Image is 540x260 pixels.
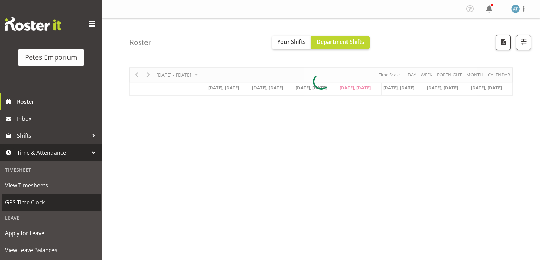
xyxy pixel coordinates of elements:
[17,114,99,124] span: Inbox
[5,245,97,255] span: View Leave Balances
[5,197,97,207] span: GPS Time Clock
[496,35,511,50] button: Download a PDF of the roster according to the set date range.
[2,194,101,211] a: GPS Time Clock
[317,38,364,46] span: Department Shifts
[277,38,306,46] span: Your Shifts
[272,36,311,49] button: Your Shifts
[5,17,61,31] img: Rosterit website logo
[511,5,520,13] img: alex-micheal-taniwha5364.jpg
[2,163,101,177] div: Timesheet
[311,36,370,49] button: Department Shifts
[129,38,151,46] h4: Roster
[2,177,101,194] a: View Timesheets
[17,97,99,107] span: Roster
[2,225,101,242] a: Apply for Leave
[17,148,89,158] span: Time & Attendance
[17,131,89,141] span: Shifts
[5,180,97,190] span: View Timesheets
[2,242,101,259] a: View Leave Balances
[2,211,101,225] div: Leave
[5,228,97,238] span: Apply for Leave
[25,52,77,63] div: Petes Emporium
[516,35,531,50] button: Filter Shifts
